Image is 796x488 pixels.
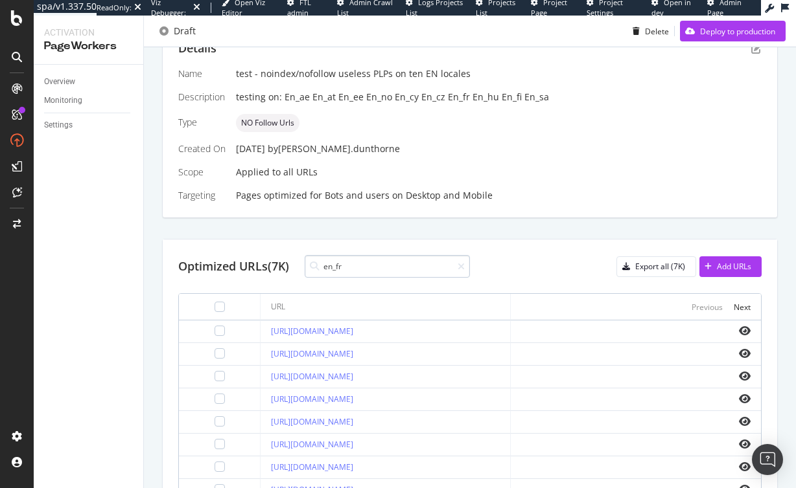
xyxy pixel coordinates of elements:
[44,75,134,89] a: Overview
[692,299,723,315] button: Previous
[44,94,134,107] a: Monitoring
[178,116,226,129] div: Type
[325,189,390,202] div: Bots and users
[236,91,762,104] div: testing on: En_ae En_at En_ee En_no En_cy En_cz En_fr En_hu En_fi En_sa
[271,394,353,405] a: [URL][DOMAIN_NAME]
[739,416,751,427] i: eye
[44,39,133,54] div: PageWorkers
[44,75,75,89] div: Overview
[178,258,289,275] div: Optimized URLs (7K)
[406,189,493,202] div: Desktop and Mobile
[739,394,751,404] i: eye
[241,119,294,127] span: NO Follow Urls
[700,25,775,36] div: Deploy to production
[97,3,132,13] div: ReadOnly:
[271,348,353,359] a: [URL][DOMAIN_NAME]
[616,256,696,277] button: Export all (7K)
[305,255,470,278] input: Search URL
[271,371,353,382] a: [URL][DOMAIN_NAME]
[271,326,353,337] a: [URL][DOMAIN_NAME]
[236,189,762,202] div: Pages optimized for on
[752,444,783,475] div: Open Intercom Messenger
[178,40,217,57] div: Details
[178,166,226,179] div: Scope
[44,26,133,39] div: Activation
[739,461,751,472] i: eye
[627,21,669,41] button: Delete
[44,118,73,132] div: Settings
[178,189,226,202] div: Targeting
[236,142,762,155] div: [DATE]
[178,67,762,202] div: Applied to all URLs
[178,91,226,104] div: Description
[44,94,82,107] div: Monitoring
[734,299,751,315] button: Next
[739,348,751,359] i: eye
[680,21,786,41] button: Deploy to production
[268,142,400,155] div: by [PERSON_NAME].dunthorne
[645,25,669,36] div: Delete
[739,326,751,336] i: eye
[271,416,353,427] a: [URL][DOMAIN_NAME]
[635,261,685,272] div: Export all (7K)
[717,261,751,272] div: Add URLs
[739,371,751,381] i: eye
[751,43,762,54] div: pen-to-square
[699,256,762,277] button: Add URLs
[271,461,353,472] a: [URL][DOMAIN_NAME]
[236,114,299,132] div: neutral label
[236,67,762,80] div: test - noindex/nofollow useless PLPs on ten EN locales
[739,439,751,449] i: eye
[178,67,226,80] div: Name
[692,302,723,313] div: Previous
[734,302,751,313] div: Next
[44,118,134,132] a: Settings
[271,439,353,450] a: [URL][DOMAIN_NAME]
[178,142,226,155] div: Created On
[174,25,196,38] div: Draft
[271,301,285,313] div: URL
